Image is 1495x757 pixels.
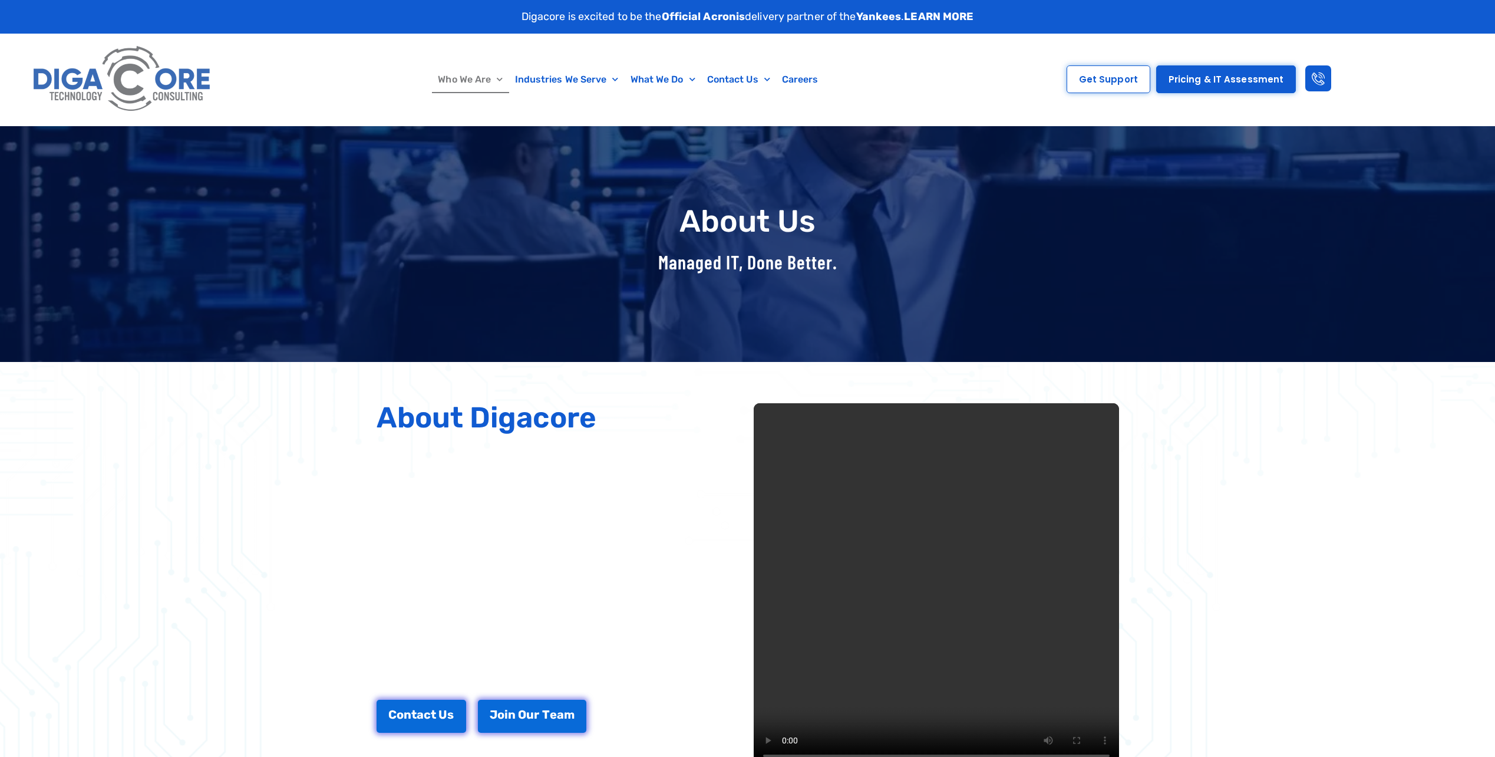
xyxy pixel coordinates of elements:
a: Contact Us [377,700,466,733]
span: a [417,709,424,720]
span: m [564,709,575,720]
h2: About Digacore [377,403,742,432]
span: t [431,709,436,720]
img: Digacore logo 1 [28,40,217,120]
span: u [526,709,534,720]
a: What We Do [625,66,701,93]
span: o [397,709,404,720]
span: s [447,709,454,720]
span: c [424,709,431,720]
span: n [508,709,516,720]
span: U [438,709,447,720]
span: Pricing & IT Assessment [1169,75,1283,84]
h1: About Us [371,205,1125,238]
span: t [411,709,417,720]
span: C [388,709,397,720]
strong: Yankees [856,10,902,23]
span: r [534,709,539,720]
a: Careers [776,66,824,93]
span: i [504,709,508,720]
strong: Official Acronis [662,10,745,23]
nav: Menu [288,66,968,93]
span: a [557,709,564,720]
span: O [518,709,526,720]
a: Get Support [1067,65,1150,93]
span: n [404,709,411,720]
p: Digacore is excited to be the delivery partner of the . [522,9,974,25]
a: LEARN MORE [904,10,973,23]
span: T [542,709,550,720]
a: Industries We Serve [509,66,625,93]
a: Pricing & IT Assessment [1156,65,1296,93]
span: Get Support [1079,75,1138,84]
span: e [550,709,557,720]
span: Managed IT, Done Better. [658,251,837,273]
span: J [490,709,497,720]
a: Contact Us [701,66,776,93]
a: Who We Are [432,66,509,93]
span: o [497,709,504,720]
a: Join Our Team [478,700,586,733]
